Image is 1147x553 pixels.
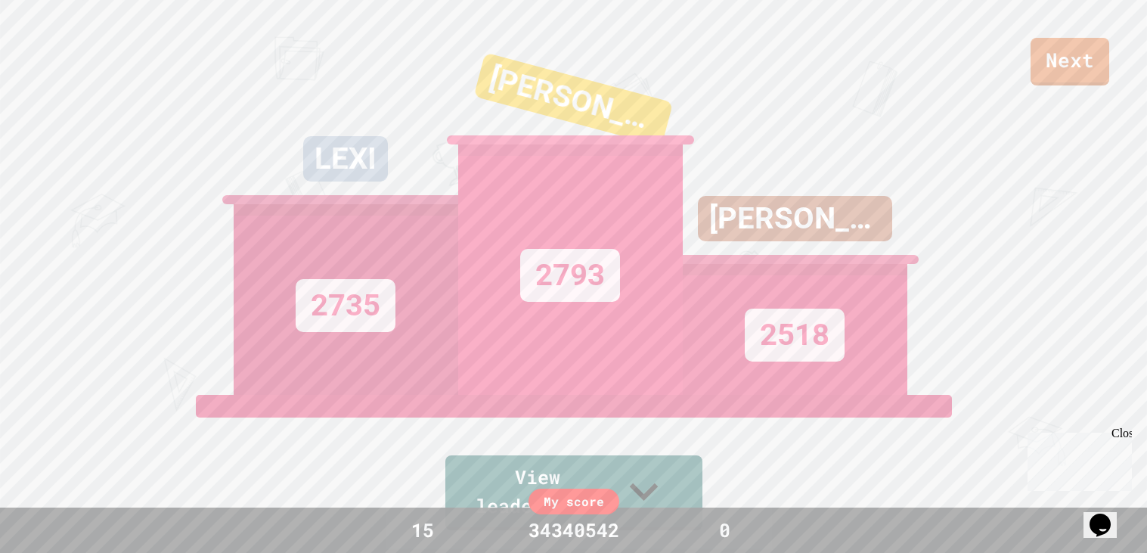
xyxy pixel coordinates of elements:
[473,52,673,146] div: [PERSON_NAME]
[745,309,845,362] div: 2518
[6,6,104,96] div: Chat with us now!Close
[529,489,619,514] div: My score
[1031,38,1109,85] a: Next
[513,516,634,545] div: 34340542
[1021,427,1132,491] iframe: chat widget
[698,196,892,241] div: [PERSON_NAME]
[445,455,702,530] a: View leaderboard
[303,136,388,182] div: LEXI
[296,279,395,332] div: 2735
[520,249,620,302] div: 2793
[668,516,782,545] div: 0
[366,516,479,545] div: 15
[1083,492,1132,538] iframe: chat widget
